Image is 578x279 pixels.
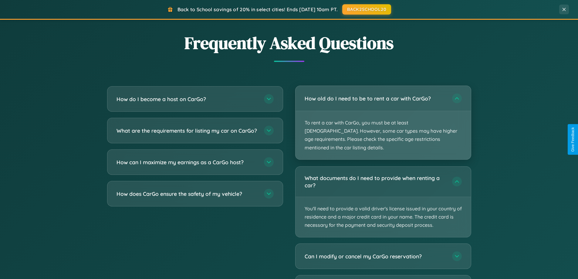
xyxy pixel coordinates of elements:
[305,95,446,102] h3: How old do I need to be to rent a car with CarGo?
[117,190,258,198] h3: How does CarGo ensure the safety of my vehicle?
[117,95,258,103] h3: How do I become a host on CarGo?
[296,111,471,159] p: To rent a car with CarGo, you must be at least [DEMOGRAPHIC_DATA]. However, some car types may ha...
[296,197,471,237] p: You'll need to provide a valid driver's license issued in your country of residence and a major c...
[342,4,391,15] button: BACK2SCHOOL20
[107,31,471,55] h2: Frequently Asked Questions
[305,174,446,189] h3: What documents do I need to provide when renting a car?
[177,6,338,12] span: Back to School savings of 20% in select cities! Ends [DATE] 10am PT.
[305,252,446,260] h3: Can I modify or cancel my CarGo reservation?
[117,127,258,134] h3: What are the requirements for listing my car on CarGo?
[571,127,575,152] div: Give Feedback
[117,158,258,166] h3: How can I maximize my earnings as a CarGo host?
